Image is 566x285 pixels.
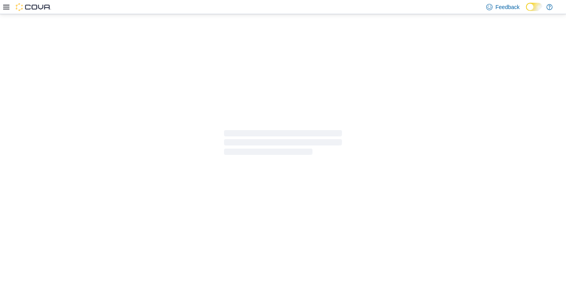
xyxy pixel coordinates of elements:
input: Dark Mode [526,3,542,11]
img: Cova [16,3,51,11]
span: Loading [224,132,342,157]
span: Feedback [496,3,520,11]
